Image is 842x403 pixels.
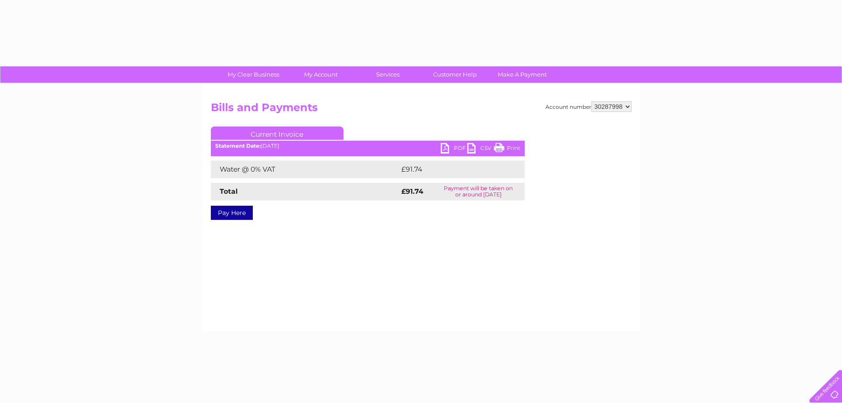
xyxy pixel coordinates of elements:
[215,142,261,149] b: Statement Date:
[467,143,494,156] a: CSV
[441,143,467,156] a: PDF
[211,143,525,149] div: [DATE]
[494,143,520,156] a: Print
[211,127,343,140] a: Current Invoice
[432,183,525,200] td: Payment will be taken on or around [DATE]
[211,206,253,220] a: Pay Here
[211,161,399,178] td: Water @ 0% VAT
[486,66,559,83] a: Make A Payment
[220,187,238,196] strong: Total
[211,101,632,118] h2: Bills and Payments
[284,66,357,83] a: My Account
[545,101,632,112] div: Account number
[399,161,506,178] td: £91.74
[419,66,491,83] a: Customer Help
[351,66,424,83] a: Services
[401,187,423,196] strong: £91.74
[217,66,290,83] a: My Clear Business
